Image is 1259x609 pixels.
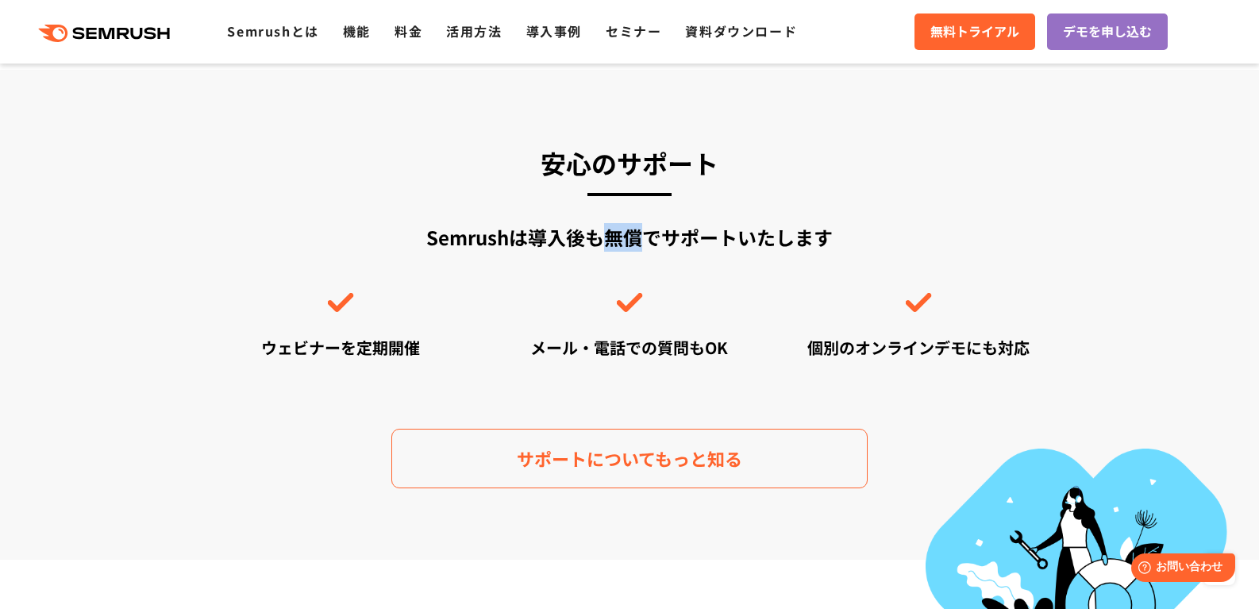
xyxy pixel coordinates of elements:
[213,141,1046,184] h3: 安心のサポート
[517,445,742,472] span: サポートについてもっと知る
[1118,547,1242,592] iframe: Help widget launcher
[446,21,502,40] a: 活用方法
[914,13,1035,50] a: 無料トライアル
[685,21,797,40] a: 資料ダウンロード
[1047,13,1168,50] a: デモを申し込む
[213,223,1046,359] div: Semrushは導入後も無償でサポートいたします
[213,336,468,359] div: ウェビナーを定期開催
[791,336,1046,359] div: 個別のオンラインデモにも対応
[502,336,757,359] div: メール・電話での質問もOK
[391,429,868,488] a: サポートについてもっと知る
[1063,21,1152,42] span: デモを申し込む
[343,21,371,40] a: 機能
[930,21,1019,42] span: 無料トライアル
[227,21,318,40] a: Semrushとは
[395,21,422,40] a: 料金
[526,21,582,40] a: 導入事例
[606,21,661,40] a: セミナー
